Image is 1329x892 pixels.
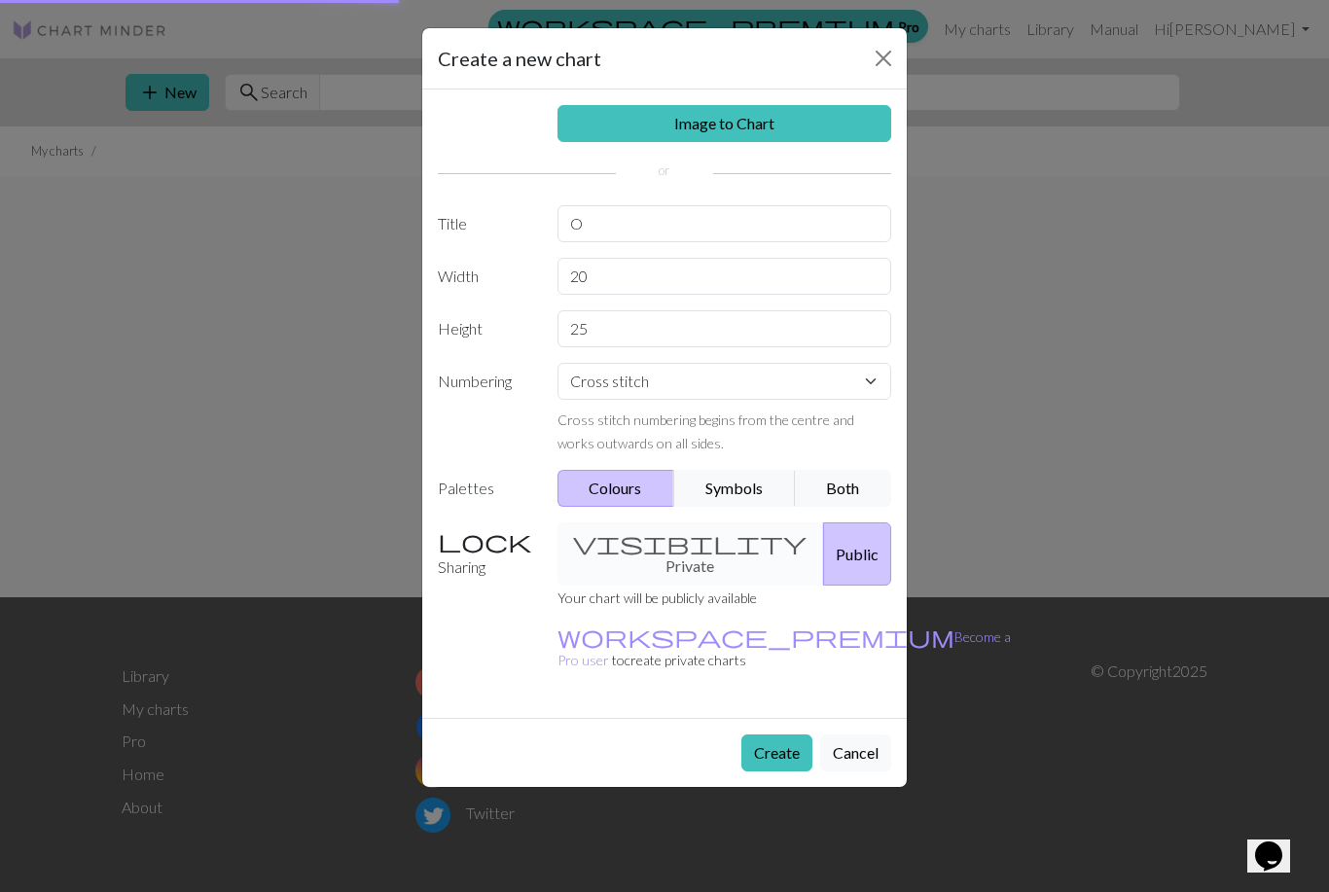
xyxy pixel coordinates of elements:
button: Cancel [820,734,891,771]
button: Colours [557,470,675,507]
a: Become a Pro user [557,628,1011,668]
h5: Create a new chart [438,44,601,73]
label: Sharing [426,522,546,586]
label: Title [426,205,546,242]
button: Symbols [673,470,796,507]
button: Public [823,522,891,586]
label: Numbering [426,363,546,454]
span: workspace_premium [557,623,954,650]
small: to create private charts [557,628,1011,668]
small: Cross stitch numbering begins from the centre and works outwards on all sides. [557,411,854,451]
label: Palettes [426,470,546,507]
label: Width [426,258,546,295]
button: Close [868,43,899,74]
label: Height [426,310,546,347]
small: Your chart will be publicly available [557,589,757,606]
iframe: chat widget [1247,814,1310,873]
a: Image to Chart [557,105,892,142]
button: Both [795,470,892,507]
button: Create [741,734,812,771]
